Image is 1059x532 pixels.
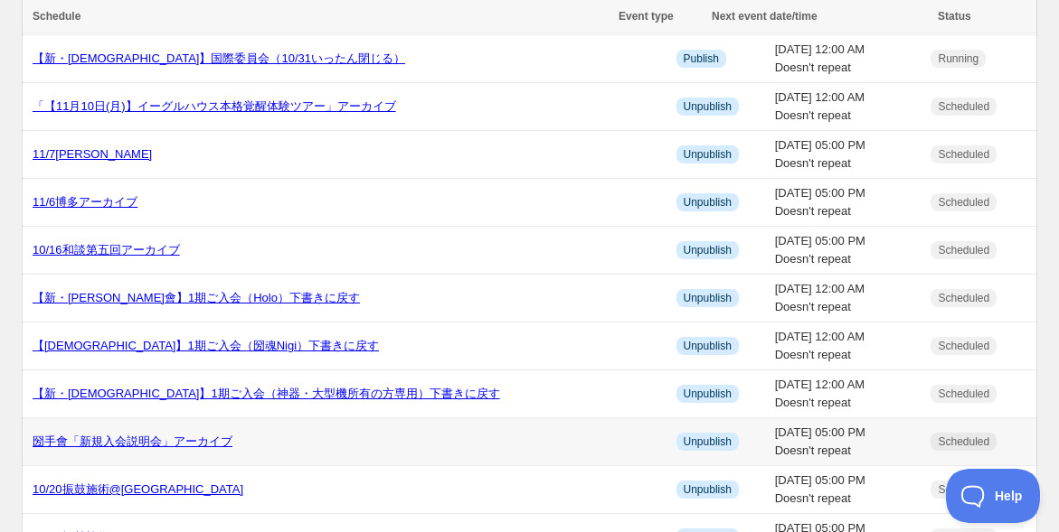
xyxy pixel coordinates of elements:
span: Unpublish [684,147,732,162]
span: Unpublish [684,99,732,114]
a: 11/6博多アーカイブ [33,195,137,209]
td: [DATE] 12:00 AM Doesn't repeat [770,35,926,83]
a: 【新・[DEMOGRAPHIC_DATA]】国際委員会（10/31いったん閉じる） [33,51,405,65]
span: Unpublish [684,195,732,210]
td: [DATE] 05:00 PM Doesn't repeat [770,131,926,179]
span: Unpublish [684,482,732,497]
a: 「【11月10日(月)】イーグルハウス本格覚醒体験ツアー」アーカイブ [33,99,396,113]
td: [DATE] 05:00 PM Doesn't repeat [770,227,926,275]
a: 【新・[DEMOGRAPHIC_DATA]】1期ご入会（神器・大型機所有の方専用）下書きに戻す [33,387,500,400]
span: Scheduled [938,243,989,257]
a: 【[DEMOGRAPHIC_DATA]】1期ご入会（圀魂Nigi）下書きに戻す [33,339,379,352]
span: Scheduled [938,339,989,353]
td: [DATE] 12:00 AM Doesn't repeat [770,83,926,131]
a: 【新・[PERSON_NAME]會】1期ご入会（Holo）下書きに戻す [33,291,360,304]
a: 10/16和談第五回アーカイブ [33,243,180,257]
span: Schedule [33,10,80,23]
span: Scheduled [938,482,989,497]
span: Unpublish [684,387,732,401]
a: 11/7[PERSON_NAME] [33,147,152,161]
td: [DATE] 12:00 AM Doesn't repeat [770,322,926,370]
span: Next event date/time [712,10,818,23]
span: Scheduled [938,99,989,114]
span: Event type [619,10,674,23]
span: Scheduled [938,434,989,449]
span: Running [938,51,979,66]
span: Unpublish [684,339,732,353]
span: Unpublish [684,291,732,305]
td: [DATE] 12:00 AM Doesn't repeat [770,275,926,322]
td: [DATE] 12:00 AM Doesn't repeat [770,370,926,418]
span: Status [938,10,971,23]
td: [DATE] 05:00 PM Doesn't repeat [770,418,926,466]
span: Scheduled [938,387,989,401]
span: Scheduled [938,291,989,305]
iframe: Toggle Customer Support [946,469,1041,523]
span: Scheduled [938,195,989,210]
span: Unpublish [684,243,732,257]
td: [DATE] 05:00 PM Doesn't repeat [770,466,926,514]
td: [DATE] 05:00 PM Doesn't repeat [770,179,926,227]
span: Publish [684,51,719,66]
a: 10/20振鼓施術@[GEOGRAPHIC_DATA] [33,482,243,496]
a: 圀手會「新規入会説明会」アーカイブ [33,434,232,448]
span: Scheduled [938,147,989,162]
span: Unpublish [684,434,732,449]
